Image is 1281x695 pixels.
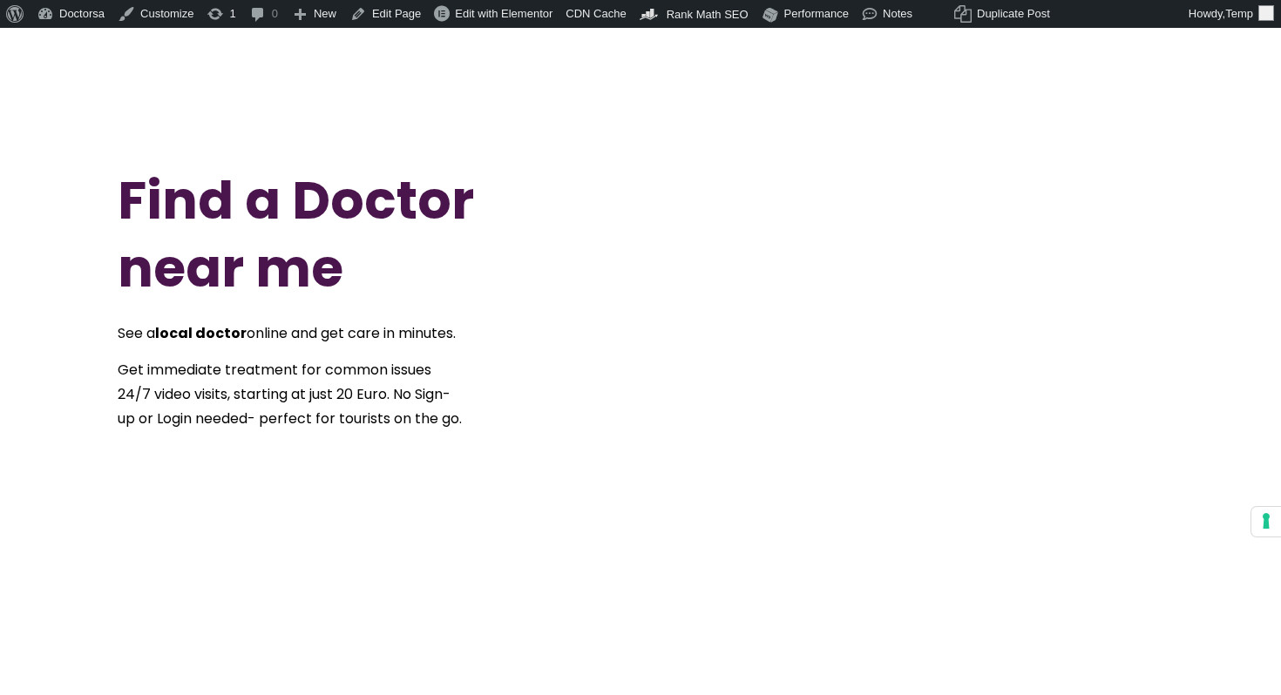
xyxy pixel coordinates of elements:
[1225,7,1253,20] span: Temp
[672,120,1132,580] img: doctor in Barcelona Spain
[196,641,1085,665] iframe: Customer reviews powered by Trustpilot
[455,7,552,20] span: Edit with Elementor
[667,8,749,21] span: Rank Math SEO
[1251,507,1281,536] button: Your consent preferences for tracking technologies
[155,323,247,343] strong: local doctor
[118,166,578,302] h1: Find a Doctor near me
[118,321,463,346] p: See a online and get care in minutes.
[118,360,462,428] span: Get immediate treatment for common issues 24/7 video visits, starting at just 20 Euro. No Sign-up...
